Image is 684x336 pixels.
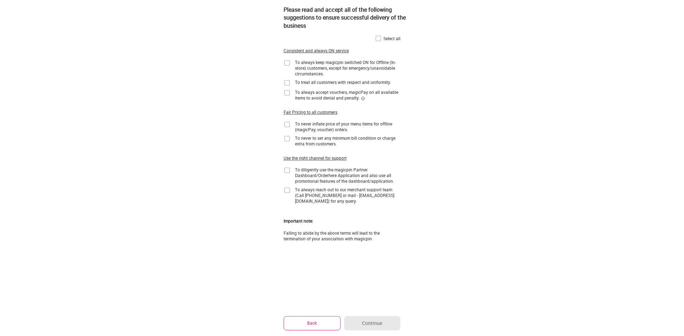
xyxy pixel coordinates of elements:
[284,167,291,174] img: home-delivery-unchecked-checkbox-icon.f10e6f61.svg
[284,155,347,161] div: Use the right channel for support
[295,59,400,76] div: To always keep magicpin switched ON for Offline (In-store) customers, except for emergency/unavoi...
[284,48,349,54] div: Consistent and always ON service
[284,89,291,96] img: home-delivery-unchecked-checkbox-icon.f10e6f61.svg
[284,230,400,241] div: Failing to abide by the above terms will lead to the termination of your association with magicpin
[344,316,400,330] button: Continue
[295,89,400,101] div: To always accept vouchers, magicPay on all available items to avoid denial and penalty.
[284,218,313,224] div: Important note:
[295,187,400,204] div: To always reach out to our merchant support team (Call [PHONE_NUMBER] or mail - [EMAIL_ADDRESS][D...
[284,187,291,194] img: home-delivery-unchecked-checkbox-icon.f10e6f61.svg
[295,167,400,184] div: To diligently use the magicpin Partner Dashboard/Orderhere Application and also use all promotion...
[375,35,382,42] img: home-delivery-unchecked-checkbox-icon.f10e6f61.svg
[284,109,337,115] div: Fair Pricing to all customers
[284,316,341,330] button: Back
[284,79,291,86] img: home-delivery-unchecked-checkbox-icon.f10e6f61.svg
[295,79,391,85] div: To treat all customers with respect and uniformity.
[284,121,291,128] img: home-delivery-unchecked-checkbox-icon.f10e6f61.svg
[361,96,365,101] img: informationCircleBlack.2195f373.svg
[284,135,291,142] img: home-delivery-unchecked-checkbox-icon.f10e6f61.svg
[295,135,400,146] div: To never to set any minimum bill condition or charge extra from customers.
[295,121,400,132] div: To never inflate price of your menu items for offline (magicPay, voucher) orders.
[383,36,400,41] div: Select all
[284,59,291,66] img: home-delivery-unchecked-checkbox-icon.f10e6f61.svg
